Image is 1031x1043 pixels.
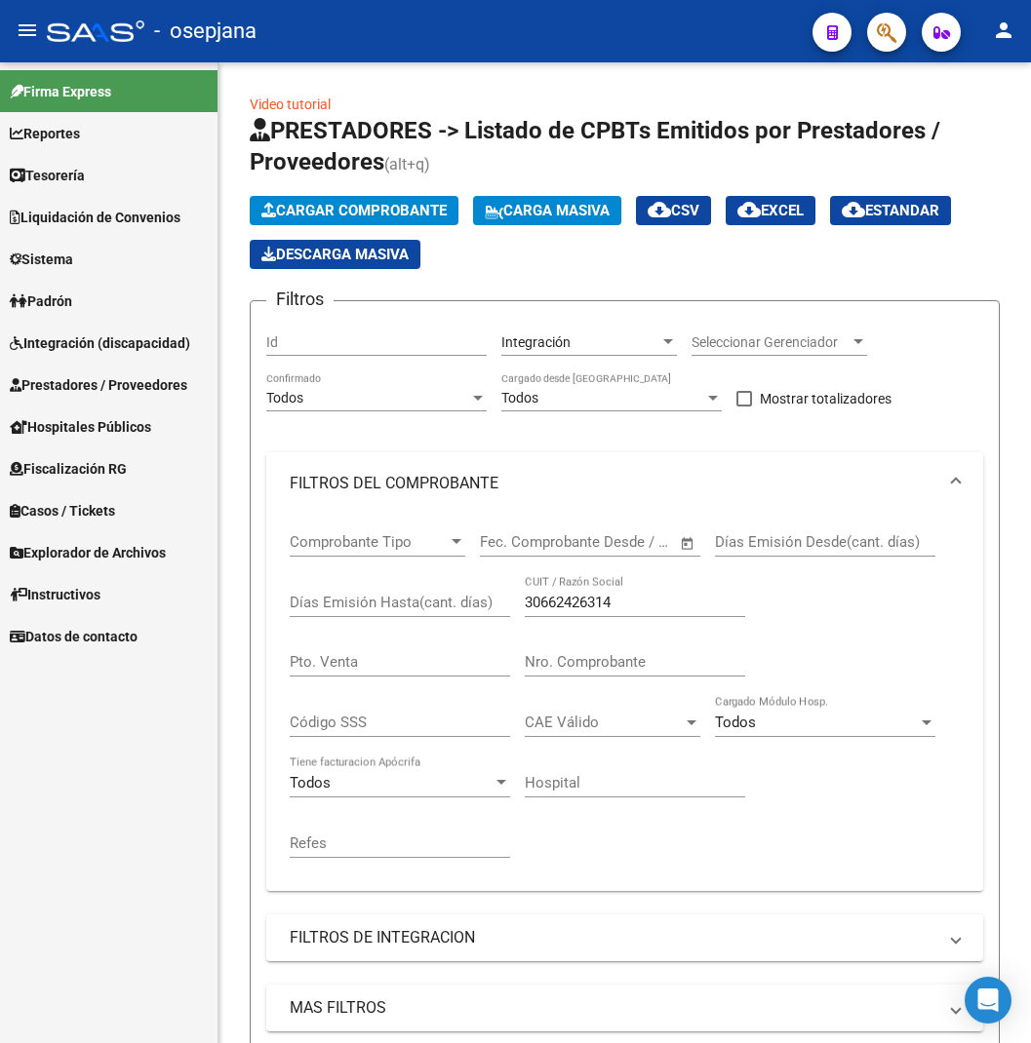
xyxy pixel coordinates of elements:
[10,207,180,228] span: Liquidación de Convenios
[760,387,892,410] span: Mostrar totalizadores
[965,977,1011,1024] div: Open Intercom Messenger
[266,286,334,313] h3: Filtros
[480,533,543,551] input: Start date
[10,81,111,102] span: Firma Express
[290,997,936,1019] mat-panel-title: MAS FILTROS
[648,202,699,219] span: CSV
[266,452,983,515] mat-expansion-panel-header: FILTROS DEL COMPROBANTE
[10,500,115,521] span: Casos / Tickets
[261,202,447,219] span: Cargar Comprobante
[10,374,187,396] span: Prestadores / Proveedores
[10,123,80,144] span: Reportes
[250,117,940,175] span: PRESTADORES -> Listado de CPBTs Emitidos por Prestadores / Proveedores
[290,473,936,494] mat-panel-title: FILTROS DEL COMPROBANTE
[992,19,1015,42] mat-icon: person
[636,196,711,225] button: CSV
[250,240,420,269] app-download-masive: Descarga masiva de comprobantes (adjuntos)
[290,774,331,792] span: Todos
[10,626,138,647] span: Datos de contacto
[250,196,458,225] button: Cargar Comprobante
[842,198,865,221] mat-icon: cloud_download
[250,240,420,269] button: Descarga Masiva
[715,714,756,731] span: Todos
[266,914,983,961] mat-expansion-panel-header: FILTROS DE INTEGRACION
[737,198,761,221] mat-icon: cloud_download
[290,533,448,551] span: Comprobante Tipo
[692,334,850,351] span: Seleccionar Gerenciador
[10,458,127,480] span: Fiscalización RG
[266,985,983,1031] mat-expansion-panel-header: MAS FILTROS
[501,334,571,350] span: Integración
[473,196,621,225] button: Carga Masiva
[266,390,303,406] span: Todos
[384,155,430,174] span: (alt+q)
[485,202,610,219] span: Carga Masiva
[842,202,939,219] span: Estandar
[154,10,257,53] span: - osepjana
[16,19,39,42] mat-icon: menu
[737,202,804,219] span: EXCEL
[501,390,538,406] span: Todos
[10,584,100,605] span: Instructivos
[10,290,72,312] span: Padrón
[290,927,936,948] mat-panel-title: FILTROS DE INTEGRACION
[677,532,699,555] button: Open calendar
[261,246,409,263] span: Descarga Masiva
[648,198,671,221] mat-icon: cloud_download
[525,714,683,731] span: CAE Válido
[10,332,190,354] span: Integración (discapacidad)
[10,165,85,186] span: Tesorería
[10,416,151,438] span: Hospitales Públicos
[726,196,815,225] button: EXCEL
[830,196,951,225] button: Estandar
[561,533,655,551] input: End date
[10,542,166,563] span: Explorador de Archivos
[250,97,331,112] a: Video tutorial
[10,249,73,270] span: Sistema
[266,515,983,892] div: FILTROS DEL COMPROBANTE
